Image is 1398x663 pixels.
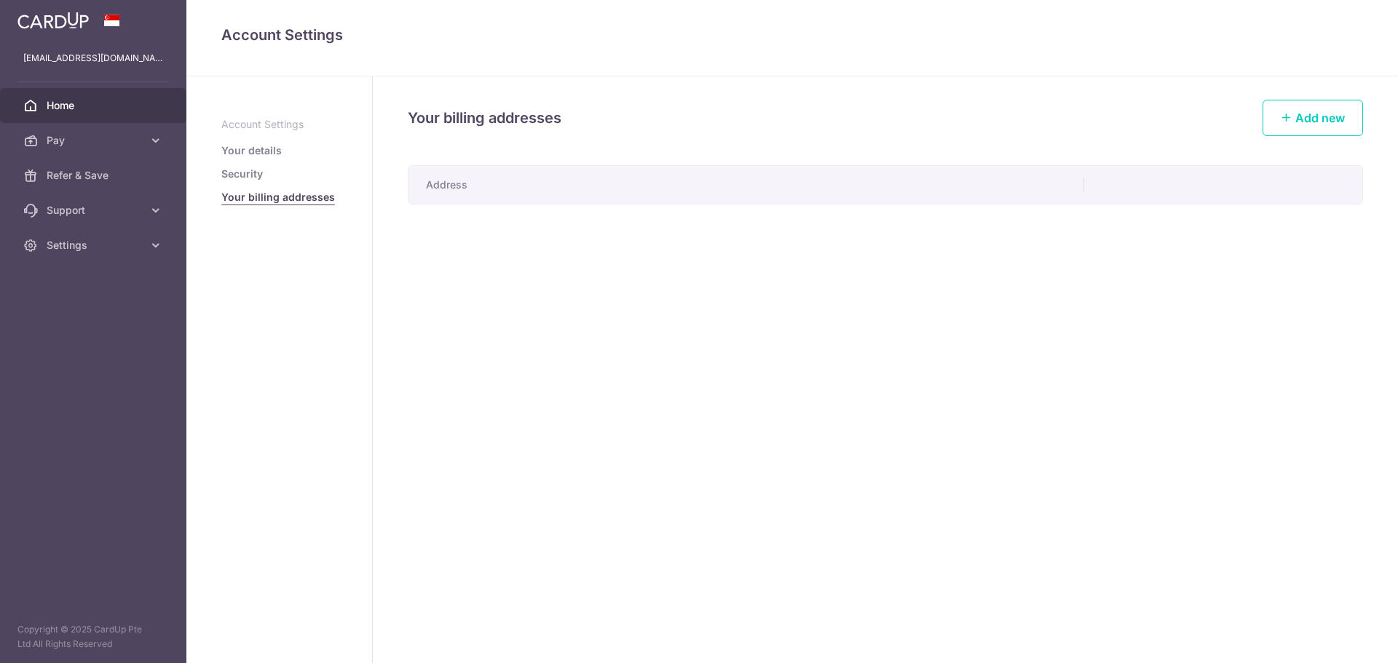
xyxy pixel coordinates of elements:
a: Your billing addresses [221,190,335,205]
span: Help [129,10,159,23]
span: Home [47,98,143,113]
span: Refer & Save [47,168,143,183]
p: [EMAIL_ADDRESS][DOMAIN_NAME] [23,51,163,65]
p: Account Settings [221,117,337,132]
a: Add new [1263,100,1363,136]
h4: Your billing addresses [408,106,561,130]
img: CardUp [17,12,89,29]
span: Support [47,203,143,218]
span: Pay [47,133,143,148]
a: Security [221,167,263,181]
span: Settings [47,238,143,253]
h4: Account Settings [221,23,1363,47]
th: Address [408,166,1084,204]
span: Add new [1295,111,1345,125]
a: Your details [221,143,282,158]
